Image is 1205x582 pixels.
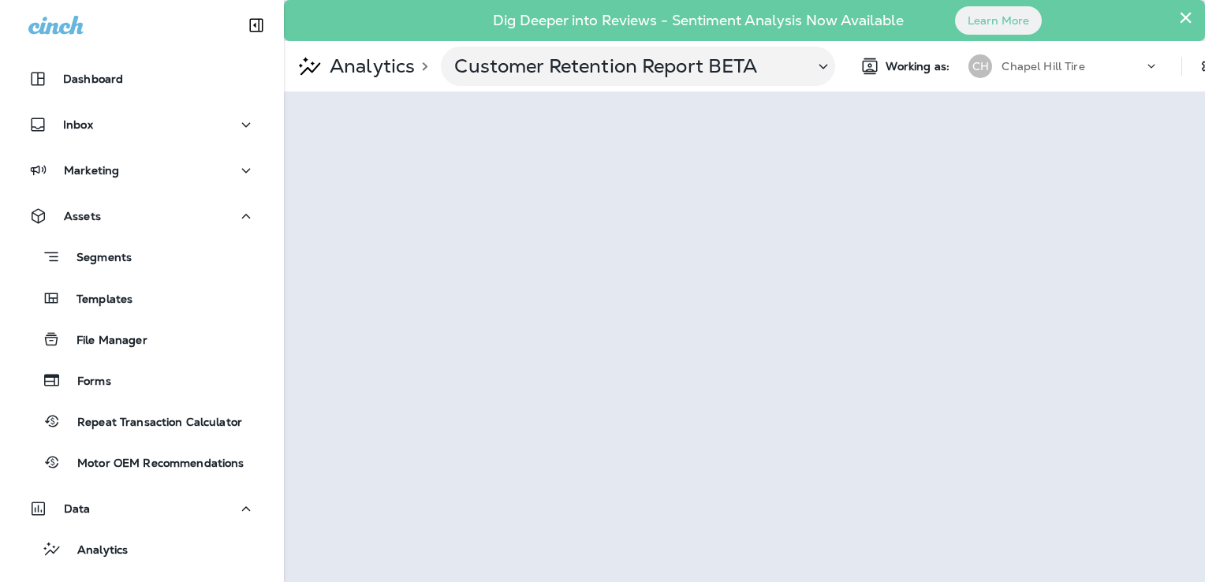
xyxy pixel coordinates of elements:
[63,73,123,85] p: Dashboard
[323,54,415,78] p: Analytics
[16,405,268,438] button: Repeat Transaction Calculator
[61,293,132,308] p: Templates
[234,9,278,41] button: Collapse Sidebar
[968,54,992,78] div: CH
[16,63,268,95] button: Dashboard
[61,251,132,267] p: Segments
[64,502,91,515] p: Data
[16,282,268,315] button: Templates
[886,60,953,73] span: Working as:
[16,446,268,479] button: Motor OEM Recommendations
[16,493,268,524] button: Data
[64,210,101,222] p: Assets
[62,457,244,472] p: Motor OEM Recommendations
[16,364,268,397] button: Forms
[62,375,111,390] p: Forms
[64,164,119,177] p: Marketing
[447,18,949,23] p: Dig Deeper into Reviews - Sentiment Analysis Now Available
[63,118,93,131] p: Inbox
[415,60,428,73] p: >
[62,416,242,431] p: Repeat Transaction Calculator
[1178,5,1193,30] button: Close
[16,532,268,565] button: Analytics
[454,54,801,78] p: Customer Retention Report BETA
[1002,60,1084,73] p: Chapel Hill Tire
[16,240,268,274] button: Segments
[16,200,268,232] button: Assets
[16,109,268,140] button: Inbox
[62,543,128,558] p: Analytics
[16,155,268,186] button: Marketing
[955,6,1042,35] button: Learn More
[16,323,268,356] button: File Manager
[61,334,147,349] p: File Manager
